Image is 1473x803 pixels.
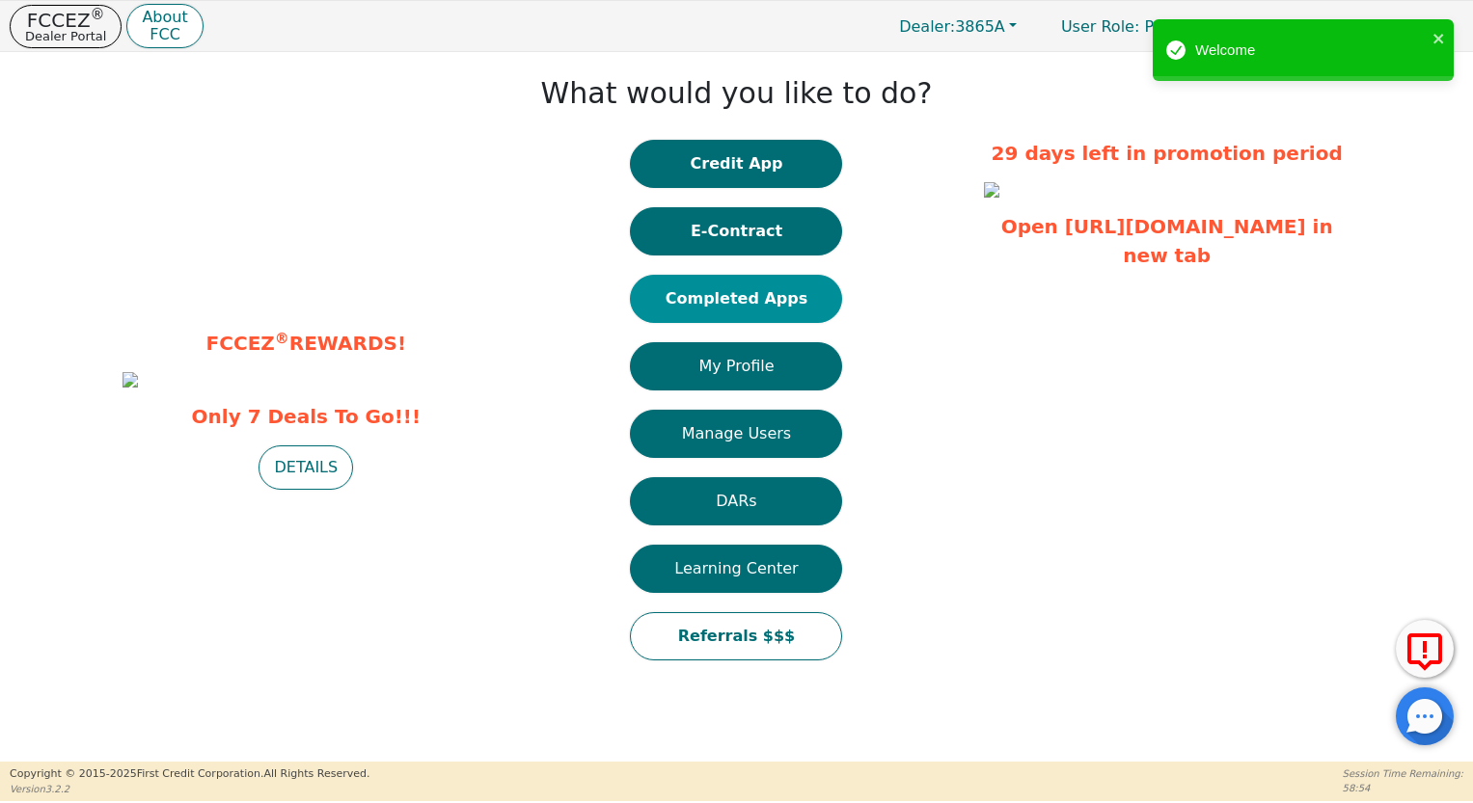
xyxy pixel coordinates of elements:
button: My Profile [630,342,842,390]
button: Dealer:3865A [879,12,1037,41]
p: Version 3.2.2 [10,782,369,796]
button: Completed Apps [630,275,842,323]
p: FCCEZ REWARDS! [123,329,489,358]
p: 29 days left in promotion period [984,139,1350,168]
button: Credit App [630,140,842,188]
button: 3865A:[PERSON_NAME] [1228,12,1463,41]
p: About [142,10,187,25]
a: Open [URL][DOMAIN_NAME] in new tab [1001,215,1333,267]
sup: ® [275,330,289,347]
span: 3865A [899,17,1005,36]
button: Manage Users [630,410,842,458]
button: DETAILS [259,445,353,490]
span: All Rights Reserved. [263,767,369,780]
button: AboutFCC [126,4,203,49]
p: Primary [1042,8,1223,45]
sup: ® [91,6,105,23]
button: FCCEZ®Dealer Portal [10,5,122,48]
button: E-Contract [630,207,842,255]
img: 00fd272b-f4ee-44cb-a1ae-c93e1fb14c31 [984,182,999,198]
p: FCC [142,27,187,42]
p: 58:54 [1343,781,1463,795]
div: Welcome [1195,40,1427,62]
h1: What would you like to do? [541,76,933,111]
a: User Role: Primary [1042,8,1223,45]
span: Only 7 Deals To Go!!! [123,402,489,431]
button: Learning Center [630,545,842,593]
span: User Role : [1061,17,1139,36]
button: Report Error to FCC [1396,620,1454,678]
p: Copyright © 2015- 2025 First Credit Corporation. [10,766,369,783]
span: Dealer: [899,17,955,36]
button: close [1432,27,1446,49]
p: Dealer Portal [25,30,106,42]
button: Referrals $$$ [630,612,842,660]
p: FCCEZ [25,11,106,30]
p: Session Time Remaining: [1343,766,1463,781]
img: 9bfe63a3-1e9b-4982-a308-f7d1742d6225 [123,372,138,388]
button: DARs [630,477,842,525]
